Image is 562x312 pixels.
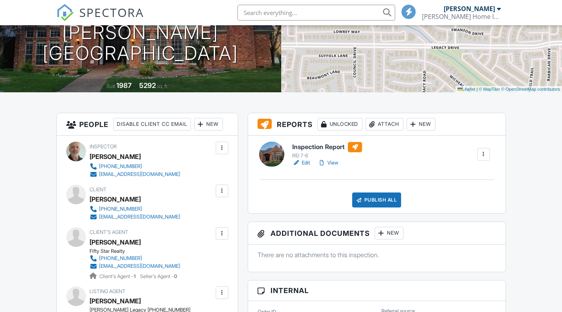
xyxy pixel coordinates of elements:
[99,163,142,170] div: [PHONE_NUMBER]
[90,170,180,178] a: [EMAIL_ADDRESS][DOMAIN_NAME]
[258,250,496,259] p: There are no attachments to this inspection.
[139,81,156,90] div: 5292
[13,1,269,64] h1: [STREET_ADDRESS][PERSON_NAME] [GEOGRAPHIC_DATA]
[248,222,506,245] h3: Additional Documents
[140,273,177,279] span: Seller's Agent -
[317,118,362,131] div: Unlocked
[99,273,137,279] span: Client's Agent -
[90,187,106,192] span: Client
[501,87,560,92] a: © OpenStreetMap contributors
[99,255,142,262] div: [PHONE_NUMBER]
[457,87,475,92] a: Leaflet
[352,192,401,207] div: Publish All
[248,113,506,136] h3: Reports
[79,4,144,21] span: SPECTORA
[318,159,338,167] a: View
[90,254,180,262] a: [PHONE_NUMBER]
[57,113,238,136] h3: People
[90,236,141,248] a: [PERSON_NAME]
[99,206,142,212] div: [PHONE_NUMBER]
[99,171,180,177] div: [EMAIL_ADDRESS][DOMAIN_NAME]
[157,83,168,89] span: sq. ft.
[113,118,191,131] div: Disable Client CC Email
[292,142,362,159] a: Inspection Report REI 7-6
[422,13,501,21] div: Fulfer Home Inspections
[106,83,115,89] span: Built
[407,118,435,131] div: New
[479,87,500,92] a: © MapTiler
[90,262,180,270] a: [EMAIL_ADDRESS][DOMAIN_NAME]
[174,273,177,279] strong: 0
[90,288,125,294] span: Listing Agent
[366,118,403,131] div: Attach
[194,118,223,131] div: New
[90,163,180,170] a: [PHONE_NUMBER]
[90,213,180,221] a: [EMAIL_ADDRESS][DOMAIN_NAME]
[476,87,478,92] span: |
[90,229,128,235] span: Client's Agent
[90,205,180,213] a: [PHONE_NUMBER]
[444,5,495,13] div: [PERSON_NAME]
[134,273,136,279] strong: 1
[99,263,180,269] div: [EMAIL_ADDRESS][DOMAIN_NAME]
[99,214,180,220] div: [EMAIL_ADDRESS][DOMAIN_NAME]
[116,81,132,90] div: 1987
[90,151,141,163] div: [PERSON_NAME]
[248,280,506,301] h3: Internal
[292,159,310,167] a: Edit
[90,193,141,205] div: [PERSON_NAME]
[292,142,362,152] h6: Inspection Report
[90,248,187,254] div: Fifty Star Realty
[292,153,362,159] div: REI 7-6
[56,4,74,21] img: The Best Home Inspection Software - Spectora
[90,144,117,149] span: Inspector
[90,295,141,307] a: [PERSON_NAME]
[375,227,403,239] div: New
[56,11,144,27] a: SPECTORA
[237,5,395,21] input: Search everything...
